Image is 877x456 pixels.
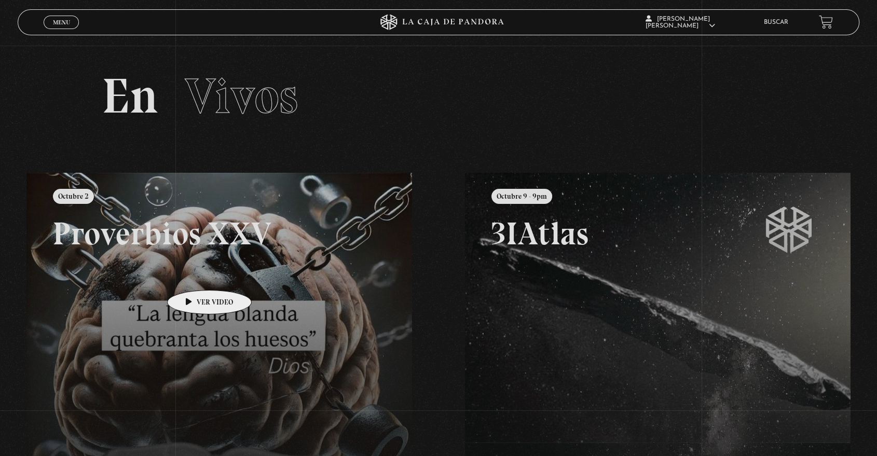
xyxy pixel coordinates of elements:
span: Menu [53,19,70,25]
a: Buscar [763,19,788,25]
span: Cerrar [49,27,74,35]
h2: En [102,72,775,121]
span: Vivos [185,66,298,126]
span: [PERSON_NAME] [PERSON_NAME] [645,16,715,29]
a: View your shopping cart [819,15,833,29]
